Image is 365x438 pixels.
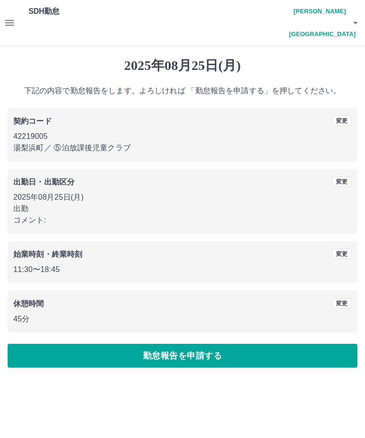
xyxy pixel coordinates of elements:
[8,344,357,368] button: 勤怠報告を申請する
[332,249,352,259] button: 変更
[13,203,352,214] p: 出勤
[13,142,352,154] p: 湯梨浜町 ／ ⑤泊放課後児童クラブ
[13,313,352,325] p: 45分
[13,117,52,125] b: 契約コード
[13,264,352,275] p: 11:30 〜 18:45
[8,58,357,74] h1: 2025年08月25日(月)
[13,131,352,142] p: 42219005
[8,85,357,97] p: 下記の内容で勤怠報告をします。よろしければ 「勤怠報告を申請する」を押してください。
[332,116,352,126] button: 変更
[13,192,352,203] p: 2025年08月25日(月)
[332,298,352,309] button: 変更
[13,300,44,308] b: 休憩時間
[13,214,352,226] p: コメント:
[332,176,352,187] button: 変更
[13,178,75,186] b: 出勤日・出勤区分
[13,250,82,258] b: 始業時刻・終業時刻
